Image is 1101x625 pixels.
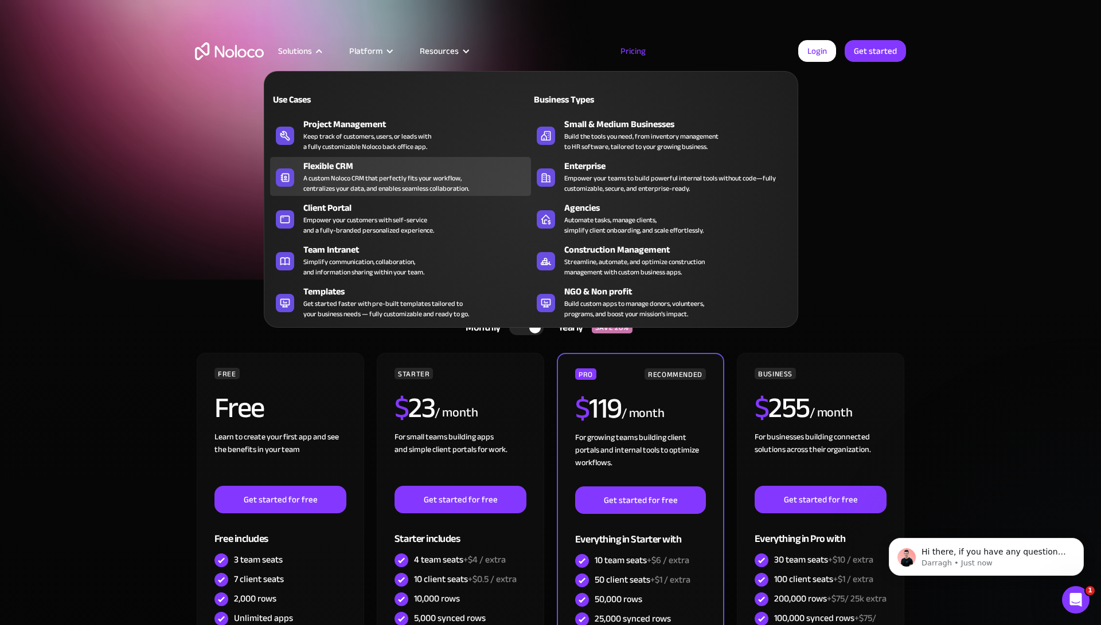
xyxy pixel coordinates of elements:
div: RECOMMENDED [645,368,706,380]
span: +$4 / extra [463,551,506,568]
div: PRO [575,368,596,380]
div: For small teams building apps and simple client portals for work. ‍ [395,431,526,486]
div: Yearly [544,319,592,336]
a: Flexible CRMA custom Noloco CRM that perfectly fits your workflow,centralizes your data, and enab... [270,157,531,196]
div: 10,000 rows [414,592,460,605]
div: Empower your customers with self-service and a fully-branded personalized experience. [303,215,434,235]
iframe: Intercom notifications message [872,514,1101,594]
span: $ [755,381,769,435]
a: EnterpriseEmpower your teams to build powerful internal tools without code—fully customizable, se... [531,157,792,196]
span: $ [575,382,589,435]
h2: 119 [575,394,622,423]
span: 1 [1086,586,1095,595]
span: +$1 / extra [650,571,690,588]
div: 7 client seats [234,573,284,585]
div: Learn to create your first app and see the benefits in your team ‍ [214,431,346,486]
div: SAVE 20% [592,322,633,333]
h2: 23 [395,394,435,422]
div: Business Types [531,93,657,107]
div: Build the tools you need, from inventory management to HR software, tailored to your growing busi... [564,131,719,152]
a: Get started for free [755,486,887,513]
div: Small & Medium Businesses [564,117,797,131]
div: Empower your teams to build powerful internal tools without code—fully customizable, secure, and ... [564,173,786,194]
a: Construction ManagementStreamline, automate, and optimize constructionmanagement with custom busi... [531,241,792,280]
span: +$0.5 / extra [468,571,517,588]
div: Resources [405,44,482,58]
a: Pricing [606,44,660,58]
h2: 255 [755,394,810,422]
iframe: Intercom live chat [1062,586,1090,614]
a: Get started for free [214,486,346,513]
a: Business Types [531,86,792,112]
a: Project ManagementKeep track of customers, users, or leads witha fully customizable Noloco back o... [270,115,531,154]
div: 25,000 synced rows [595,612,671,625]
div: Resources [420,44,459,58]
div: Monthly [451,319,509,336]
a: Use Cases [270,86,531,112]
div: / month [435,404,478,422]
div: Agencies [564,201,797,215]
div: 50,000 rows [595,593,642,606]
div: 30 team seats [774,553,873,566]
a: home [195,42,264,60]
div: Flexible CRM [303,159,536,173]
a: Client PortalEmpower your customers with self-serviceand a fully-branded personalized experience. [270,199,531,238]
div: Automate tasks, manage clients, simplify client onboarding, and scale effortlessly. [564,215,704,235]
a: NGO & Non profitBuild custom apps to manage donors, volunteers,programs, and boost your mission’s... [531,282,792,321]
h2: Free [214,394,264,422]
div: 50 client seats [595,573,690,586]
div: 5,000 synced rows [414,612,486,624]
div: A custom Noloco CRM that perfectly fits your workflow, centralizes your data, and enables seamles... [303,173,469,194]
span: +$75/ 25k extra [827,590,887,607]
div: Platform [349,44,382,58]
span: +$10 / extra [828,551,873,568]
div: For growing teams building client portals and internal tools to optimize workflows. [575,431,706,486]
div: Project Management [303,117,536,131]
a: Small & Medium BusinessesBuild the tools you need, from inventory managementto HR software, tailo... [531,115,792,154]
div: 100 client seats [774,573,873,585]
div: STARTER [395,368,433,379]
nav: Solutions [264,55,798,328]
div: Templates [303,285,536,298]
div: For businesses building connected solutions across their organization. ‍ [755,431,887,486]
div: Platform [335,44,405,58]
div: Construction Management [564,243,797,257]
div: / month [622,404,665,423]
div: Starter includes [395,513,526,551]
a: Team IntranetSimplify communication, collaboration,and information sharing within your team. [270,241,531,280]
div: Team Intranet [303,243,536,257]
div: Free includes [214,513,346,551]
div: Keep track of customers, users, or leads with a fully customizable Noloco back office app. [303,131,431,152]
a: TemplatesGet started faster with pre-built templates tailored toyour business needs — fully custo... [270,282,531,321]
span: +$6 / extra [647,552,689,569]
div: Get started faster with pre-built templates tailored to your business needs — fully customizable ... [303,298,469,319]
div: Enterprise [564,159,797,173]
div: FREE [214,368,240,379]
span: +$1 / extra [833,571,873,588]
div: 200,000 rows [774,592,887,605]
div: Unlimited apps [234,612,293,624]
div: Everything in Pro with [755,513,887,551]
div: Build custom apps to manage donors, volunteers, programs, and boost your mission’s impact. [564,298,704,319]
div: Streamline, automate, and optimize construction management with custom business apps. [564,257,705,277]
span: $ [395,381,409,435]
a: AgenciesAutomate tasks, manage clients,simplify client onboarding, and scale effortlessly. [531,199,792,238]
div: Use Cases [270,93,396,107]
div: NGO & Non profit [564,285,797,298]
a: Login [798,40,836,62]
div: Solutions [278,44,312,58]
div: BUSINESS [755,368,796,379]
div: Client Portal [303,201,536,215]
a: Get started for free [395,486,526,513]
div: 4 team seats [414,553,506,566]
div: Everything in Starter with [575,514,706,551]
div: 10 client seats [414,573,517,585]
div: 10 team seats [595,554,689,567]
h1: A plan for organizations of all sizes [195,120,906,155]
a: Get started [845,40,906,62]
div: Solutions [264,44,335,58]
